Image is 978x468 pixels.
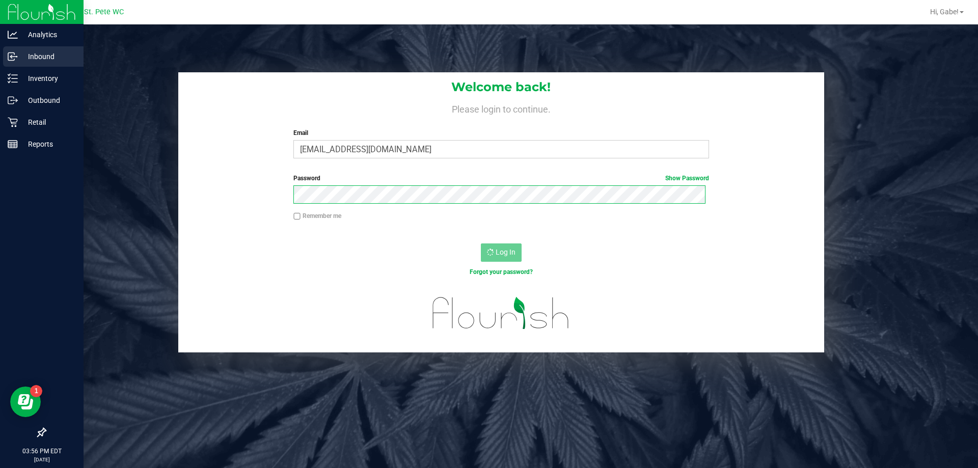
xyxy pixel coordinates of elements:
inline-svg: Inbound [8,51,18,62]
span: Hi, Gabe! [930,8,959,16]
p: Inbound [18,50,79,63]
h4: Please login to continue. [178,102,824,114]
inline-svg: Inventory [8,73,18,84]
p: Analytics [18,29,79,41]
h1: Welcome back! [178,80,824,94]
p: Outbound [18,94,79,106]
iframe: Resource center [10,387,41,417]
span: Log In [496,248,515,256]
inline-svg: Analytics [8,30,18,40]
inline-svg: Reports [8,139,18,149]
a: Forgot your password? [470,268,533,276]
button: Log In [481,243,522,262]
img: flourish_logo.svg [420,287,582,339]
a: Show Password [665,175,709,182]
label: Remember me [293,211,341,221]
span: Password [293,175,320,182]
p: Inventory [18,72,79,85]
span: St. Pete WC [84,8,124,16]
p: Reports [18,138,79,150]
p: [DATE] [5,456,79,463]
iframe: Resource center unread badge [30,385,42,397]
inline-svg: Retail [8,117,18,127]
p: 03:56 PM EDT [5,447,79,456]
label: Email [293,128,709,137]
p: Retail [18,116,79,128]
input: Remember me [293,213,301,220]
inline-svg: Outbound [8,95,18,105]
